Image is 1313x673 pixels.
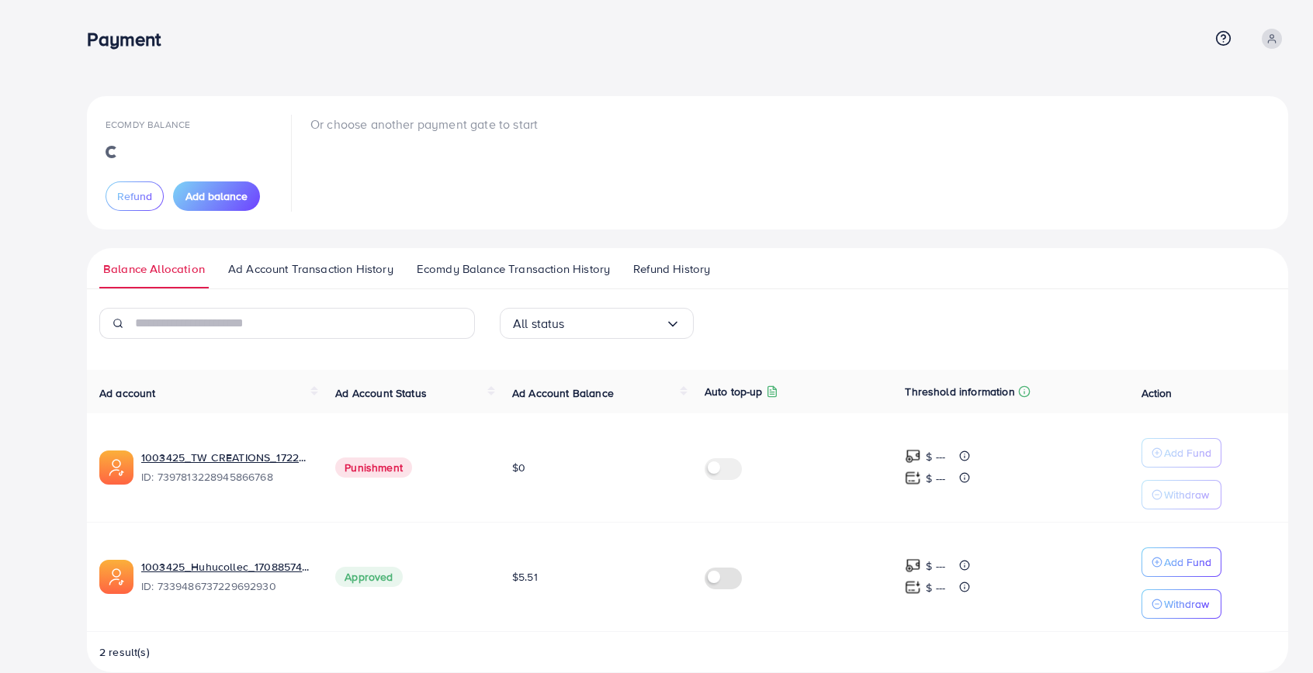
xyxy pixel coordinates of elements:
[500,308,694,339] div: Search for option
[1142,547,1221,577] button: Add Fund
[99,560,133,594] img: ic-ads-acc.e4c84228.svg
[99,385,156,401] span: Ad account
[335,457,412,478] span: Punishment
[1142,480,1221,509] button: Withdraw
[926,557,945,575] p: $ ---
[905,557,921,574] img: top-up amount
[633,261,710,278] span: Refund History
[141,559,310,595] div: <span class='underline'>1003425_Huhucollec_1708857467687</span></br>7339486737229692930
[141,450,310,465] a: 1003425_TW CREATIONS_1722437620661
[926,469,945,488] p: $ ---
[1164,485,1209,504] p: Withdraw
[905,470,921,486] img: top-up amount
[106,181,164,211] button: Refund
[417,261,610,278] span: Ecomdy Balance Transaction History
[87,28,173,50] h3: Payment
[141,450,310,485] div: <span class='underline'>1003425_TW CREATIONS_1722437620661</span></br>7397813228945866768
[905,448,921,464] img: top-up amount
[335,567,402,587] span: Approved
[1164,443,1211,462] p: Add Fund
[705,382,763,401] p: Auto top-up
[1164,595,1209,613] p: Withdraw
[926,578,945,597] p: $ ---
[228,261,393,278] span: Ad Account Transaction History
[99,450,133,485] img: ic-ads-acc.e4c84228.svg
[335,385,427,401] span: Ad Account Status
[1142,385,1173,401] span: Action
[103,261,205,278] span: Balance Allocation
[1142,589,1221,619] button: Withdraw
[310,115,538,133] p: Or choose another payment gate to start
[1164,553,1211,571] p: Add Fund
[1142,438,1221,468] button: Add Fund
[117,188,152,204] span: Refund
[905,382,1014,401] p: Threshold information
[185,188,248,204] span: Add balance
[106,118,190,131] span: Ecomdy Balance
[905,579,921,595] img: top-up amount
[512,385,614,401] span: Ad Account Balance
[173,181,260,211] button: Add balance
[512,460,525,475] span: $0
[99,644,150,660] span: 2 result(s)
[141,469,310,485] span: ID: 7397813228945866768
[565,312,665,336] input: Search for option
[513,312,565,336] span: All status
[512,569,538,585] span: $5.51
[141,559,310,575] a: 1003425_Huhucollec_1708857467687
[141,578,310,594] span: ID: 7339486737229692930
[926,447,945,466] p: $ ---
